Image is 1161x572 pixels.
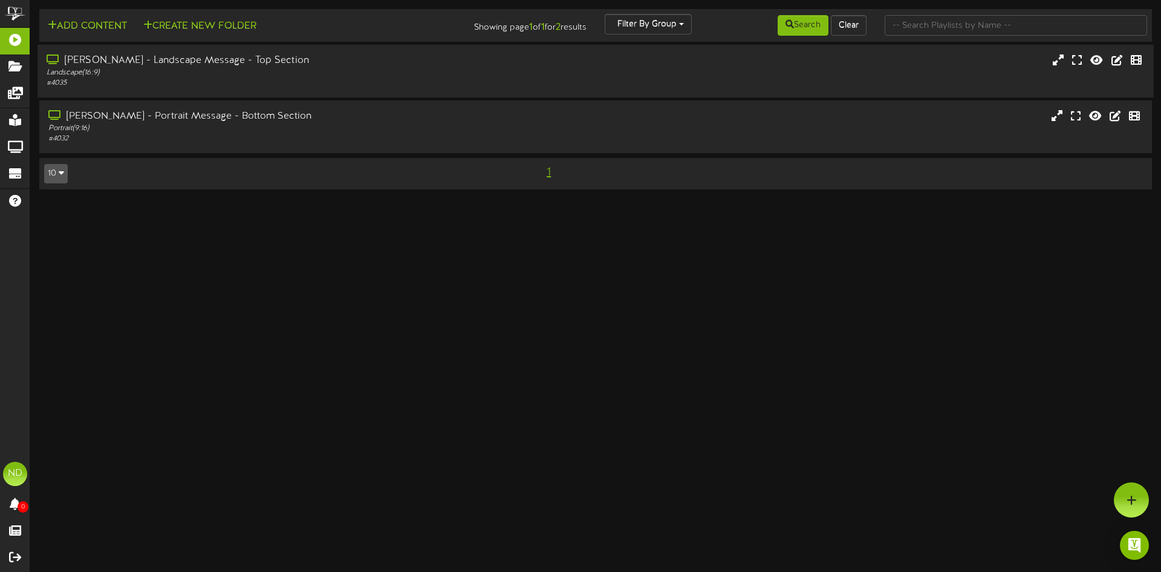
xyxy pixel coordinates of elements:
strong: 2 [556,22,561,33]
div: Portrait ( 9:16 ) [48,123,494,134]
span: 1 [544,166,554,179]
button: Create New Folder [140,19,260,34]
button: 10 [44,164,68,183]
input: -- Search Playlists by Name -- [885,15,1147,36]
button: Search [778,15,828,36]
div: Open Intercom Messenger [1120,531,1149,560]
strong: 1 [541,22,545,33]
div: [PERSON_NAME] - Landscape Message - Top Section [47,54,493,68]
div: # 4035 [47,78,493,88]
div: Landscape ( 16:9 ) [47,68,493,78]
span: 0 [18,501,28,513]
button: Filter By Group [605,14,692,35]
div: [PERSON_NAME] - Portrait Message - Bottom Section [48,110,494,123]
strong: 1 [529,22,533,33]
div: Showing page of for results [409,14,596,35]
div: ND [3,462,27,486]
button: Add Content [44,19,131,34]
div: # 4032 [48,134,494,144]
button: Clear [831,15,867,36]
